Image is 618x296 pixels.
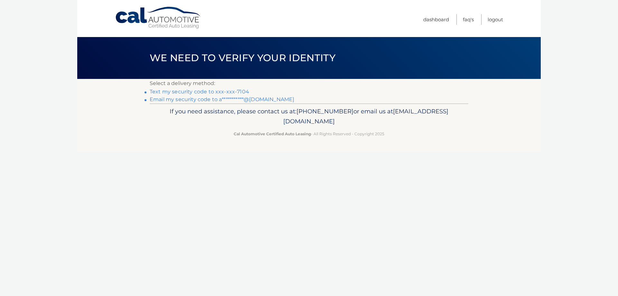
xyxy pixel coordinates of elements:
p: If you need assistance, please contact us at: or email us at [154,106,464,127]
strong: Cal Automotive Certified Auto Leasing [234,131,311,136]
a: Text my security code to xxx-xxx-7104 [150,89,249,95]
p: - All Rights Reserved - Copyright 2025 [154,130,464,137]
a: Logout [488,14,503,25]
a: FAQ's [463,14,474,25]
p: Select a delivery method: [150,79,468,88]
a: Dashboard [423,14,449,25]
a: Cal Automotive [115,6,202,29]
span: We need to verify your identity [150,52,335,64]
span: [PHONE_NUMBER] [296,108,353,115]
